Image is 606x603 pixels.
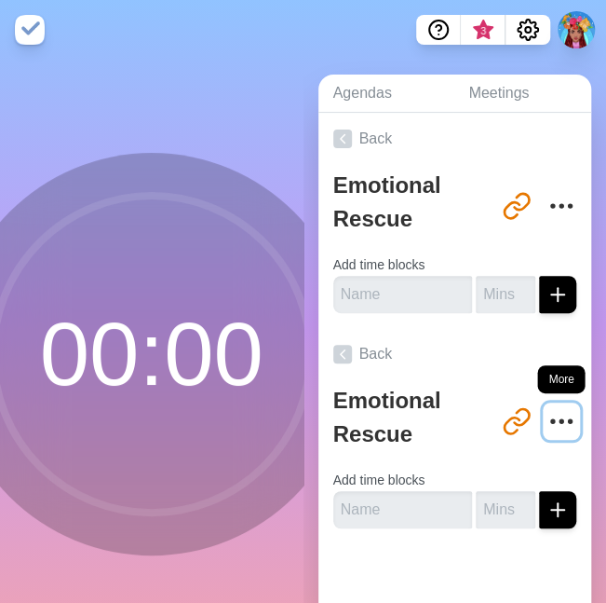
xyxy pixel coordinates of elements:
button: More [543,403,580,440]
input: Mins [476,276,535,313]
span: 3 [476,23,491,38]
a: Back [318,113,592,165]
input: Name [333,491,473,528]
button: More [543,187,580,225]
button: Settings [505,15,550,45]
button: Help [416,15,461,45]
a: Back [318,328,592,380]
a: Meetings [453,75,591,113]
button: Share link [498,403,535,440]
label: Add time blocks [333,473,425,487]
img: timeblocks logo [15,15,45,45]
input: Name [333,276,473,313]
button: What’s new [461,15,505,45]
a: Agendas [318,75,454,113]
label: Add time blocks [333,257,425,272]
button: Share link [498,187,535,225]
input: Mins [476,491,535,528]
